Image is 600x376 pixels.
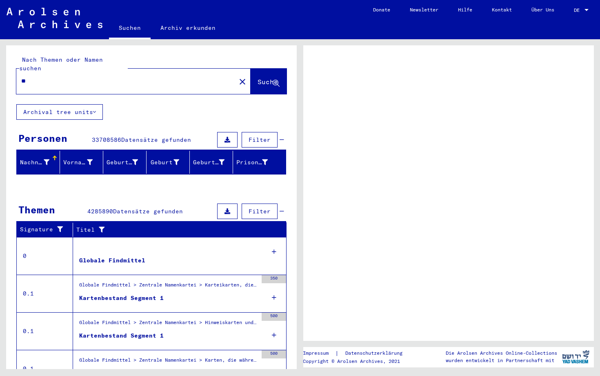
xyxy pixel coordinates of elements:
[303,349,412,358] div: |
[258,78,278,86] span: Suche
[446,349,557,357] p: Die Arolsen Archives Online-Collections
[20,158,49,167] div: Nachname
[560,347,591,367] img: yv_logo.png
[79,356,258,368] div: Globale Findmittel > Zentrale Namenkartei > Karten, die während oder unmittelbar vor der sequenti...
[303,358,412,365] p: Copyright © Arolsen Archives, 2021
[20,156,60,169] div: Nachname
[18,202,55,217] div: Themen
[63,156,103,169] div: Vorname
[19,56,103,72] mat-label: Nach Themen oder Namen suchen
[151,18,225,38] a: Archiv erkunden
[107,158,138,167] div: Geburtsname
[242,132,278,148] button: Filter
[103,151,147,174] mat-header-cell: Geburtsname
[339,349,412,358] a: Datenschutzerklärung
[113,208,183,215] span: Datensätze gefunden
[18,131,67,145] div: Personen
[193,156,235,169] div: Geburtsdatum
[234,73,251,90] button: Clear
[16,104,103,120] button: Archival tree units
[7,8,102,28] img: Arolsen_neg.svg
[17,151,60,174] mat-header-cell: Nachname
[87,208,113,215] span: 4285890
[236,158,268,167] div: Prisoner #
[17,312,73,350] td: 0.1
[150,156,189,169] div: Geburt‏
[150,158,179,167] div: Geburt‏
[20,223,75,236] div: Signature
[79,294,164,302] div: Kartenbestand Segment 1
[446,357,557,364] p: wurden entwickelt in Partnerschaft mit
[92,136,121,143] span: 33708586
[17,275,73,312] td: 0.1
[79,331,164,340] div: Kartenbestand Segment 1
[238,77,247,87] mat-icon: close
[109,18,151,39] a: Suchen
[60,151,103,174] mat-header-cell: Vorname
[190,151,233,174] mat-header-cell: Geburtsdatum
[17,237,73,275] td: 0
[249,208,271,215] span: Filter
[76,223,278,236] div: Titel
[574,7,583,13] span: DE
[79,281,258,293] div: Globale Findmittel > Zentrale Namenkartei > Karteikarten, die im Rahmen der sequentiellen Massend...
[63,158,93,167] div: Vorname
[193,158,224,167] div: Geburtsdatum
[121,136,191,143] span: Datensätze gefunden
[262,313,286,321] div: 500
[236,156,278,169] div: Prisoner #
[242,204,278,219] button: Filter
[147,151,190,174] mat-header-cell: Geburt‏
[262,275,286,283] div: 350
[107,156,148,169] div: Geburtsname
[76,226,270,234] div: Titel
[79,319,258,330] div: Globale Findmittel > Zentrale Namenkartei > Hinweiskarten und Originale, die in T/D-Fällen aufgef...
[233,151,286,174] mat-header-cell: Prisoner #
[251,69,287,94] button: Suche
[79,256,145,265] div: Globale Findmittel
[262,350,286,358] div: 500
[303,349,335,358] a: Impressum
[20,225,67,234] div: Signature
[249,136,271,143] span: Filter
